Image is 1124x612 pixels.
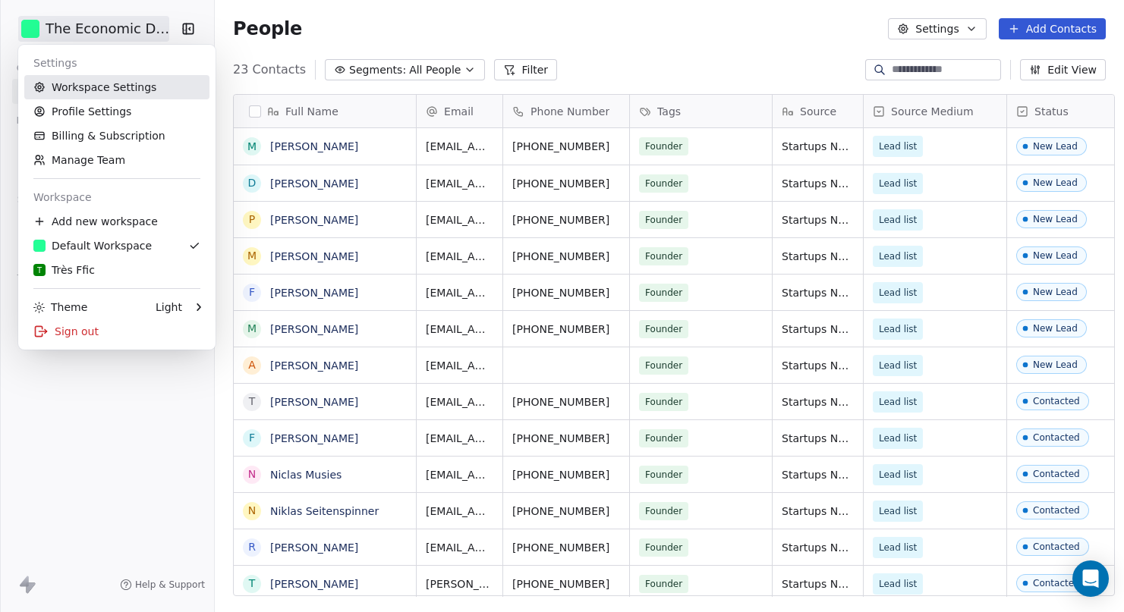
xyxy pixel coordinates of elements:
img: 2024-09_icon.png [33,240,46,252]
div: Très Ffic [33,262,95,278]
div: Theme [33,300,87,315]
a: Manage Team [24,148,209,172]
div: Settings [24,51,209,75]
a: Billing & Subscription [24,124,209,148]
a: Profile Settings [24,99,209,124]
a: Workspace Settings [24,75,209,99]
span: T [37,265,42,276]
div: Sign out [24,319,209,344]
div: Workspace [24,185,209,209]
div: Add new workspace [24,209,209,234]
div: Default Workspace [33,238,152,253]
div: Light [156,300,182,315]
